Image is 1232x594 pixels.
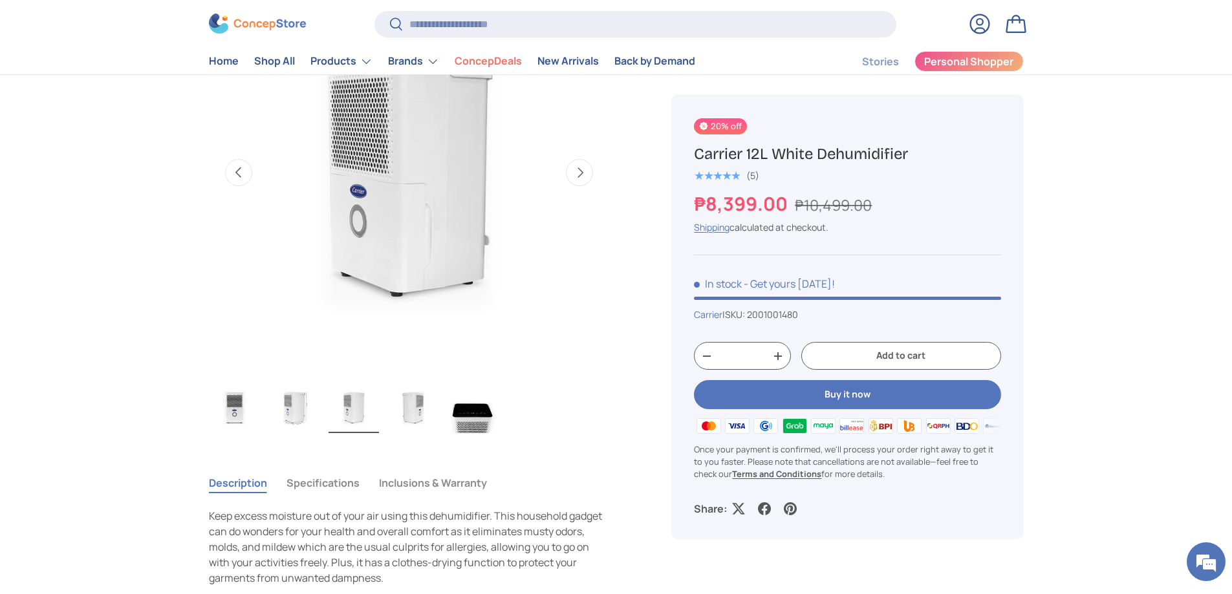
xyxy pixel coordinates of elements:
[209,14,306,34] img: ConcepStore
[723,416,751,435] img: visa
[694,501,727,516] p: Share:
[895,416,924,435] img: ubp
[862,49,899,74] a: Stories
[303,48,380,74] summary: Products
[694,170,740,182] div: 5.0 out of 5.0 stars
[379,468,487,498] button: Inclusions & Warranty
[694,144,1000,164] h1: Carrier 12L White Dehumidifier
[751,416,780,435] img: gcash
[694,191,791,217] strong: ₱8,399.00
[694,167,759,182] a: 5.0 out of 5.0 stars (5)
[6,353,246,398] textarea: Type your message and hit 'Enter'
[329,381,379,433] img: carrier-dehumidifier-12-liter-left-side-view-concepstore
[694,277,742,291] span: In stock
[953,416,981,435] img: bdo
[455,49,522,74] a: ConcepDeals
[809,416,838,435] img: maya
[269,381,319,433] img: carrier-dehumidifier-12-liter-left-side-with-dimensions-view-concepstore
[388,381,438,433] img: carrier-dehumidifier-12-liter-right-side-view-concepstore
[694,308,722,321] a: Carrier
[914,51,1024,72] a: Personal Shopper
[831,48,1024,74] nav: Secondary
[725,308,745,321] span: SKU:
[209,468,267,498] button: Description
[694,118,746,134] span: 20% off
[75,163,178,293] span: We're online!
[694,221,729,233] a: Shipping
[867,416,895,435] img: bpi
[924,57,1013,67] span: Personal Shopper
[380,48,447,74] summary: Brands
[795,195,872,215] s: ₱10,499.00
[212,6,243,37] div: Minimize live chat window
[694,220,1000,234] div: calculated at checkout.
[747,308,798,321] span: 2001001480
[924,416,952,435] img: qrph
[286,468,360,498] button: Specifications
[746,171,759,180] div: (5)
[744,277,835,291] p: - Get yours [DATE]!
[694,443,1000,481] p: Once your payment is confirmed, we'll process your order right away to get it to you faster. Plea...
[614,49,695,74] a: Back by Demand
[801,343,1000,370] button: Add to cart
[838,416,866,435] img: billease
[448,381,498,433] img: carrier-dehumidifier-12-liter-top-with-buttons-view-concepstore
[694,416,722,435] img: master
[254,49,295,74] a: Shop All
[210,381,260,433] img: carrier-dehumidifier-12-liter-full-view-concepstore
[67,72,217,89] div: Chat with us now
[722,308,798,321] span: |
[694,380,1000,409] button: Buy it now
[981,416,1010,435] img: metrobank
[732,468,821,480] a: Terms and Conditions
[209,49,239,74] a: Home
[209,508,610,586] p: Keep excess moisture out of your air using this dehumidifier. This household gadget can do wonder...
[694,169,740,182] span: ★★★★★
[209,48,695,74] nav: Primary
[537,49,599,74] a: New Arrivals
[780,416,808,435] img: grabpay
